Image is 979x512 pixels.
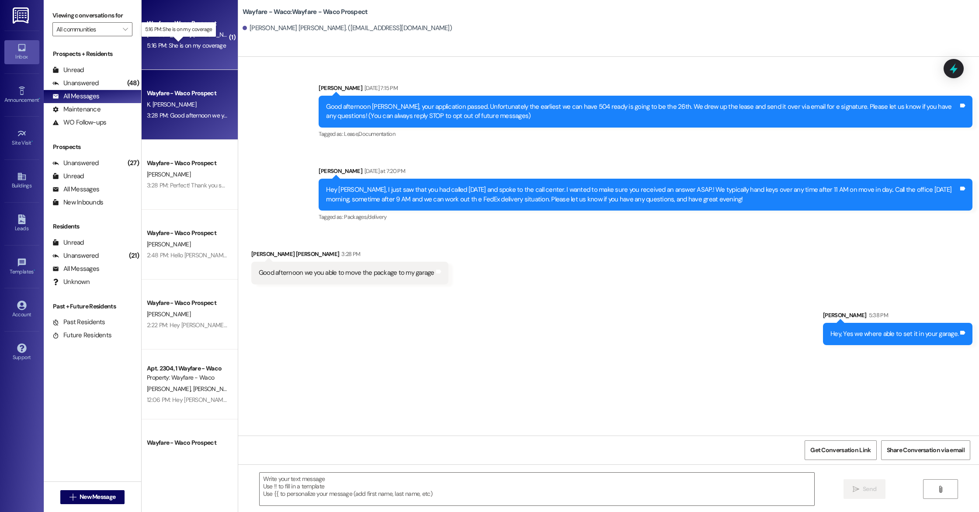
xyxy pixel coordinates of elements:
div: Unanswered [52,251,99,260]
span: • [34,267,35,273]
img: ResiDesk Logo [13,7,31,24]
div: Good afternoon [PERSON_NAME], your application passed. Unfortunately the earliest we can have 504... [326,102,958,121]
span: New Message [80,492,115,502]
span: • [39,96,40,102]
a: Buildings [4,169,39,193]
div: Wayfare - Waco Prospect [147,228,228,238]
div: [PERSON_NAME] [823,311,972,323]
div: Past Residents [52,318,105,327]
span: [PERSON_NAME] [147,310,191,318]
div: Property: Wayfare - Waco [147,373,228,382]
div: Residents [44,222,141,231]
div: 3:28 PM [339,249,360,259]
span: • [31,138,33,145]
span: [PERSON_NAME] [193,385,236,393]
div: Future Residents [52,331,111,340]
i:  [123,26,128,33]
span: Documentation [358,130,395,138]
div: [PERSON_NAME] [PERSON_NAME] [251,249,448,262]
i:  [69,494,76,501]
span: [PERSON_NAME] [147,240,191,248]
div: All Messages [52,264,99,273]
div: Unread [52,172,84,181]
span: Share Conversation via email [887,446,965,455]
div: 2:48 PM: Hello [PERSON_NAME], I wanted to touch base with you and see if you were still intereste... [147,251,844,259]
a: Support [4,341,39,364]
div: Maintenance [52,105,101,114]
span: [PERSON_NAME] [147,170,191,178]
a: Leads [4,212,39,235]
span: K. [PERSON_NAME] [147,100,196,108]
span: [PERSON_NAME] [147,385,193,393]
span: Send [863,484,876,494]
div: Wayfare - Waco Prospect [147,89,228,98]
div: 3:28 PM: Good afternoon we you able to move the package to my garage [147,111,333,119]
button: Send [844,479,886,499]
div: New Inbounds [52,198,103,207]
span: Packages/delivery [344,213,386,221]
button: Share Conversation via email [881,440,970,460]
div: (48) [125,76,141,90]
input: All communities [56,22,118,36]
div: 5:38 PM [867,311,888,320]
div: Prospects [44,142,141,152]
a: Templates • [4,255,39,279]
div: All Messages [52,92,99,101]
div: 5:16 PM: She is on my coverage [147,42,226,49]
span: [PERSON_NAME] [193,31,236,38]
div: All Messages [52,185,99,194]
b: Wayfare - Waco: Wayfare - Waco Prospect [243,7,368,17]
p: 5:16 PM: She is on my coverage [145,26,212,33]
i:  [853,486,859,493]
button: New Message [60,490,125,504]
div: Good afternoon we you able to move the package to my garage [259,268,434,277]
div: [DATE] 7:15 PM [362,83,398,93]
div: 3:28 PM: Perfect! Thank you so much! [147,181,242,189]
a: Inbox [4,40,39,64]
a: Account [4,298,39,322]
span: [PERSON_NAME] [147,31,193,38]
div: Tagged as: [319,211,972,223]
div: Wayfare - Waco Prospect [147,159,228,168]
div: Unanswered [52,159,99,168]
div: Wayfare - Waco Prospect [147,19,228,28]
div: Wayfare - Waco Prospect [147,298,228,308]
div: Apt. 2304, 1 Wayfare - Waco [147,364,228,373]
a: Site Visit • [4,126,39,150]
div: Wayfare - Waco Prospect [147,438,228,447]
div: Prospects + Residents [44,49,141,59]
div: (27) [125,156,141,170]
div: 2:22 PM: Hey [PERSON_NAME]! I was on the phone, were you interested in taking a tour? (You can al... [147,321,521,329]
button: Get Conversation Link [805,440,876,460]
div: Hey [PERSON_NAME], I just saw that you had called [DATE] and spoke to the call center. I wanted t... [326,185,958,204]
i:  [937,486,944,493]
div: [DATE] at 7:20 PM [362,166,405,176]
span: Get Conversation Link [810,446,871,455]
div: Unread [52,238,84,247]
div: Hey, Yes we where able to set it in your garage. [830,329,958,339]
span: Lease , [344,130,358,138]
div: [PERSON_NAME] [PERSON_NAME]. ([EMAIL_ADDRESS][DOMAIN_NAME]) [243,24,452,33]
div: Unknown [52,277,90,287]
span: [PERSON_NAME] [147,450,191,458]
div: [PERSON_NAME] [319,166,972,179]
div: WO Follow-ups [52,118,106,127]
div: Past + Future Residents [44,302,141,311]
div: Unread [52,66,84,75]
label: Viewing conversations for [52,9,132,22]
div: [PERSON_NAME] [319,83,972,96]
div: (21) [127,249,141,263]
div: Tagged as: [319,128,972,140]
div: Unanswered [52,79,99,88]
